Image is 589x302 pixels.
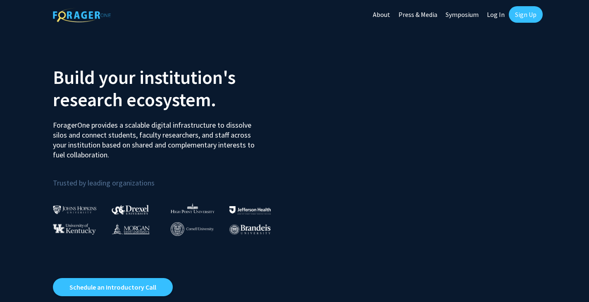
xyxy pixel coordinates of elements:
[229,224,271,235] img: Brandeis University
[53,205,97,214] img: Johns Hopkins University
[112,224,150,234] img: Morgan State University
[53,278,173,296] a: Opens in a new tab
[53,66,289,111] h2: Build your institution's research ecosystem.
[112,205,149,214] img: Drexel University
[509,6,543,23] a: Sign Up
[53,114,260,160] p: ForagerOne provides a scalable digital infrastructure to dissolve silos and connect students, fac...
[229,206,271,214] img: Thomas Jefferson University
[171,222,214,236] img: Cornell University
[53,166,289,189] p: Trusted by leading organizations
[53,224,96,235] img: University of Kentucky
[171,203,215,213] img: High Point University
[53,8,111,22] img: ForagerOne Logo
